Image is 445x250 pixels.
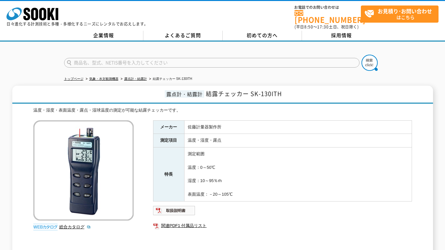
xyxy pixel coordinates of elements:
span: お電話でのお問い合わせは [295,5,361,9]
a: 露点計・結露計 [124,77,147,81]
strong: お見積り･お問い合わせ [378,7,432,15]
input: 商品名、型式、NETIS番号を入力してください [64,58,360,68]
img: 結露チェッカー SK-130ITH [33,120,134,221]
a: 初めての方へ [223,31,302,40]
a: 採用情報 [302,31,381,40]
span: 初めての方へ [247,32,278,39]
a: 関連PDF1 付属品リスト [153,222,412,230]
a: 企業情報 [64,31,143,40]
div: 温度・湿度・表面温度・露点・湿球温度の測定が可能な結露チェッカーです。 [33,107,412,114]
a: [PHONE_NUMBER] [295,10,361,23]
img: 取扱説明書 [153,205,195,216]
span: 露点計・結露計 [165,90,204,98]
td: 温度・湿度・露点 [184,134,412,147]
a: トップページ [64,77,83,81]
th: 特長 [153,147,184,201]
a: お見積り･お問い合わせはこちら [361,5,439,23]
span: 結露チェッカー SK-130ITH [206,89,282,98]
th: 測定項目 [153,134,184,147]
a: 気象・水文観測機器 [89,77,118,81]
td: 佐藤計量器製作所 [184,120,412,134]
span: はこちら [364,6,438,22]
img: btn_search.png [362,55,378,71]
td: 測定範囲 温度：0～50℃ 湿度：10～95％rh 表面温度：－20～105℃ [184,147,412,201]
a: 取扱説明書 [153,210,195,214]
th: メーカー [153,120,184,134]
a: よくあるご質問 [143,31,223,40]
span: 17:30 [317,24,329,30]
p: 日々進化する計測技術と多種・多様化するニーズにレンタルでお応えします。 [6,22,148,26]
a: 総合カタログ [59,224,91,229]
img: webカタログ [33,224,58,230]
li: 結露チェッカー SK-130ITH [148,76,192,82]
span: (平日 ～ 土日、祝日除く) [295,24,359,30]
span: 8:50 [304,24,313,30]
